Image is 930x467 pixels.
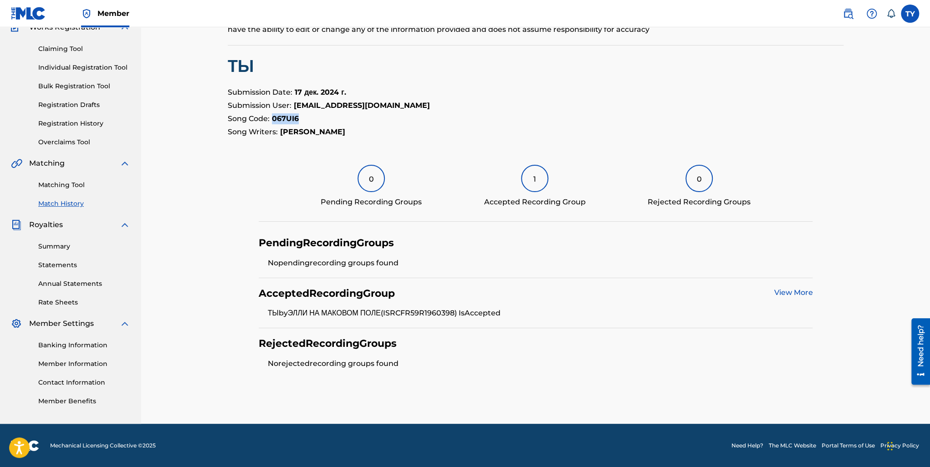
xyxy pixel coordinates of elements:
h4: Pending Recording Groups [259,237,394,249]
img: expand [119,219,130,230]
h4: Rejected Recording Groups [259,337,397,350]
img: expand [119,22,130,33]
img: Matching [11,158,22,169]
img: help [866,8,877,19]
div: 0 [358,165,385,192]
img: MLC Logo [11,7,46,20]
h4: Accepted Recording Group [259,287,395,300]
a: Match History [38,199,130,208]
img: search [843,8,853,19]
span: Member [97,8,129,19]
a: Annual Statements [38,279,130,289]
img: Member Settings [11,318,22,329]
div: Accepted Recording Group [484,197,585,208]
div: Help [863,5,881,23]
a: Claiming Tool [38,44,130,54]
strong: 067UI6 [272,114,299,123]
img: Royalties [11,219,22,230]
a: Registration Drafts [38,100,130,110]
a: Contact Information [38,378,130,387]
li: ТЫ by ЭЛЛИ НА МАКОВОМ ПОЛЕ (ISRC FR59R1960398 ) Is Accepted [268,308,813,319]
div: 1 [521,165,548,192]
div: 0 [685,165,713,192]
img: Top Rightsholder [81,8,92,19]
img: Works Registration [11,22,23,33]
li: No rejected recording groups found [268,358,813,369]
a: Individual Registration Tool [38,63,130,72]
h2: ТЫ [228,56,843,76]
span: Song Code: [228,114,270,123]
a: Matching Tool [38,180,130,190]
div: Notifications [886,9,895,18]
a: Public Search [839,5,857,23]
a: Need Help? [731,442,763,450]
a: Member Information [38,359,130,369]
a: Banking Information [38,340,130,350]
a: Statements [38,260,130,270]
strong: [PERSON_NAME] [280,127,345,136]
li: No pending recording groups found [268,258,813,269]
img: logo [11,440,39,451]
div: Виджет чата [884,423,930,467]
a: Bulk Registration Tool [38,81,130,91]
span: Song Writers: [228,127,278,136]
iframe: Resource Center [904,315,930,388]
a: Summary [38,242,130,251]
a: Rate Sheets [38,298,130,307]
div: Pending Recording Groups [321,197,422,208]
span: Submission Date: [228,88,292,96]
span: Matching [29,158,65,169]
strong: 17 дек. 2024 г. [295,88,346,96]
a: Registration History [38,119,130,128]
span: Member Settings [29,318,94,329]
div: User Menu [901,5,919,23]
strong: [EMAIL_ADDRESS][DOMAIN_NAME] [294,101,430,110]
a: View More [774,288,812,297]
a: Member Benefits [38,396,130,406]
img: expand [119,318,130,329]
span: Submission User: [228,101,291,110]
a: Portal Terms of Use [822,442,875,450]
iframe: Chat Widget [884,423,930,467]
a: Privacy Policy [880,442,919,450]
span: Works Registration [29,22,100,33]
a: The MLC Website [769,442,816,450]
a: Overclaims Tool [38,137,130,147]
img: expand [119,158,130,169]
span: Mechanical Licensing Collective © 2025 [50,442,156,450]
div: Rejected Recording Groups [648,197,751,208]
div: Перетащить [887,432,893,460]
span: Royalties [29,219,63,230]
